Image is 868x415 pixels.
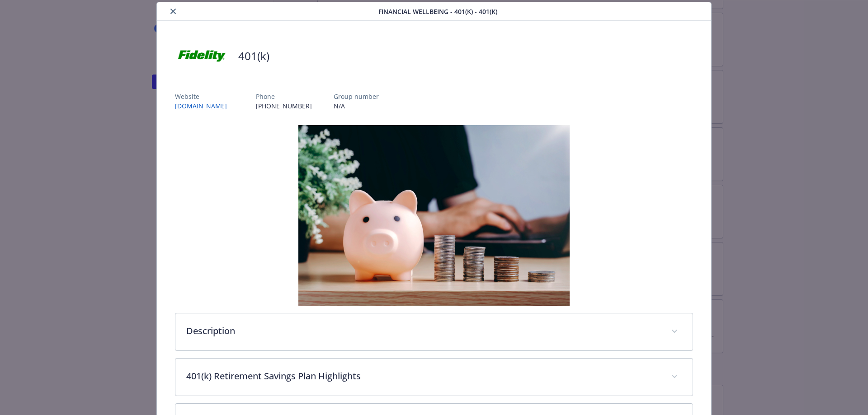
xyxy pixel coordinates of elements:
div: 401(k) Retirement Savings Plan Highlights [175,359,693,396]
a: [DOMAIN_NAME] [175,102,234,110]
p: [PHONE_NUMBER] [256,101,312,111]
span: Financial Wellbeing - 401(k) - 401(k) [378,7,497,16]
p: Group number [334,92,379,101]
p: Website [175,92,234,101]
img: Fidelity Investments [175,42,229,70]
img: banner [298,125,570,306]
div: Description [175,313,693,350]
button: close [168,6,179,17]
h2: 401(k) [238,48,269,64]
p: Description [186,324,660,338]
p: 401(k) Retirement Savings Plan Highlights [186,369,660,383]
p: Phone [256,92,312,101]
p: N/A [334,101,379,111]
